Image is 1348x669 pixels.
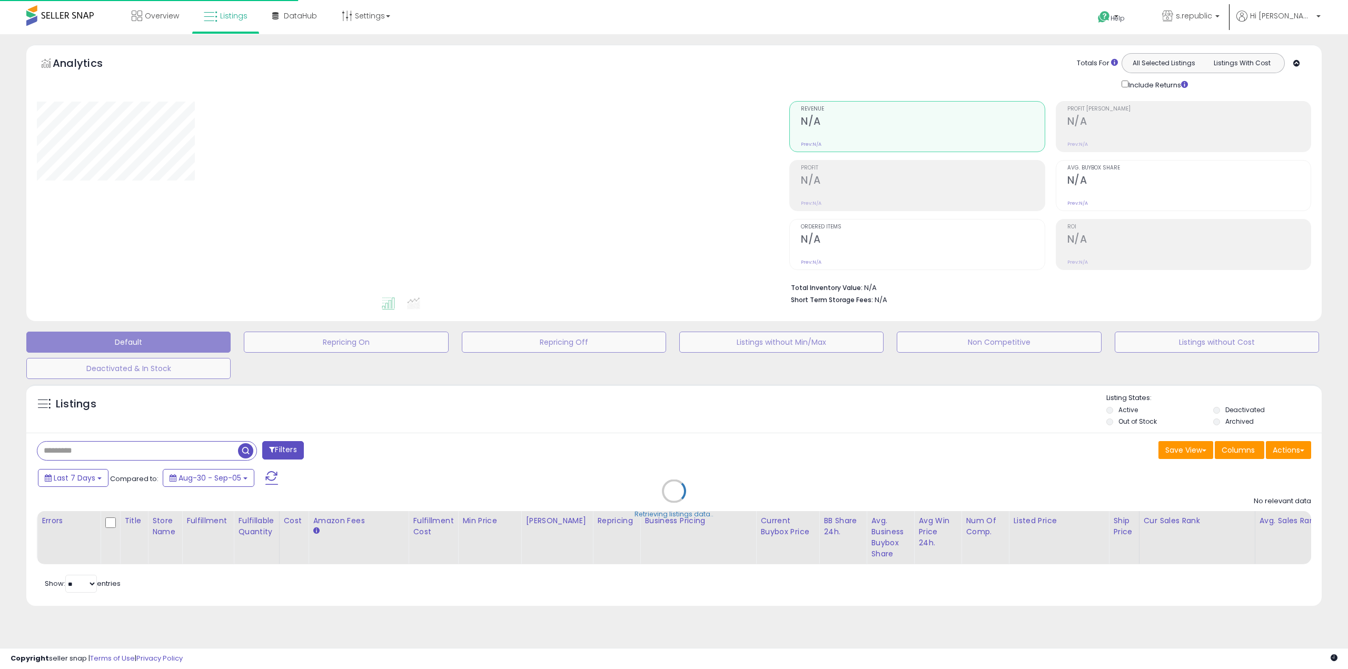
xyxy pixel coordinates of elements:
span: ROI [1067,224,1311,230]
button: Repricing Off [462,332,666,353]
h2: N/A [1067,174,1311,188]
button: Listings With Cost [1203,56,1281,70]
span: Profit [801,165,1044,171]
h2: N/A [801,233,1044,247]
button: Non Competitive [897,332,1101,353]
small: Prev: N/A [801,141,821,147]
small: Prev: N/A [1067,141,1088,147]
span: Hi [PERSON_NAME] [1250,11,1313,21]
h5: Analytics [53,56,123,73]
div: Totals For [1077,58,1118,68]
button: Default [26,332,231,353]
b: Short Term Storage Fees: [791,295,873,304]
span: Help [1111,14,1125,23]
h2: N/A [1067,115,1311,129]
div: Include Returns [1114,78,1201,91]
a: Help [1089,3,1145,34]
button: Listings without Cost [1115,332,1319,353]
button: Deactivated & In Stock [26,358,231,379]
span: DataHub [284,11,317,21]
small: Prev: N/A [1067,259,1088,265]
span: N/A [875,295,887,305]
h2: N/A [1067,233,1311,247]
span: Listings [220,11,247,21]
span: Overview [145,11,179,21]
span: Revenue [801,106,1044,112]
span: Ordered Items [801,224,1044,230]
span: Profit [PERSON_NAME] [1067,106,1311,112]
small: Prev: N/A [801,259,821,265]
small: Prev: N/A [801,200,821,206]
button: Repricing On [244,332,448,353]
button: All Selected Listings [1125,56,1203,70]
a: Hi [PERSON_NAME] [1236,11,1321,34]
h2: N/A [801,115,1044,129]
li: N/A [791,281,1303,293]
b: Total Inventory Value: [791,283,863,292]
div: Retrieving listings data.. [635,510,713,519]
button: Listings without Min/Max [679,332,884,353]
span: s.republic [1176,11,1212,21]
span: Avg. Buybox Share [1067,165,1311,171]
i: Get Help [1097,11,1111,24]
small: Prev: N/A [1067,200,1088,206]
h2: N/A [801,174,1044,188]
